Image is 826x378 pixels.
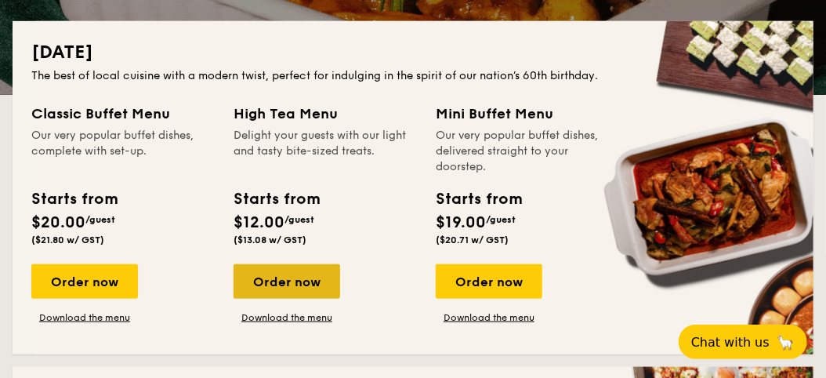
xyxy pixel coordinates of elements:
[436,187,521,211] div: Starts from
[31,234,104,245] span: ($21.80 w/ GST)
[31,311,138,324] a: Download the menu
[436,103,619,125] div: Mini Buffet Menu
[436,128,619,175] div: Our very popular buffet dishes, delivered straight to your doorstep.
[234,213,284,232] span: $12.00
[31,128,215,175] div: Our very popular buffet dishes, complete with set-up.
[31,213,85,232] span: $20.00
[486,214,516,225] span: /guest
[31,40,795,65] h2: [DATE]
[234,187,319,211] div: Starts from
[31,103,215,125] div: Classic Buffet Menu
[31,264,138,299] div: Order now
[436,213,486,232] span: $19.00
[691,335,770,350] span: Chat with us
[284,214,314,225] span: /guest
[234,103,417,125] div: High Tea Menu
[234,128,417,175] div: Delight your guests with our light and tasty bite-sized treats.
[31,187,117,211] div: Starts from
[85,214,115,225] span: /guest
[436,234,509,245] span: ($20.71 w/ GST)
[436,311,542,324] a: Download the menu
[776,333,795,351] span: 🦙
[679,325,807,359] button: Chat with us🦙
[234,264,340,299] div: Order now
[31,68,795,84] div: The best of local cuisine with a modern twist, perfect for indulging in the spirit of our nation’...
[436,264,542,299] div: Order now
[234,234,306,245] span: ($13.08 w/ GST)
[234,311,340,324] a: Download the menu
